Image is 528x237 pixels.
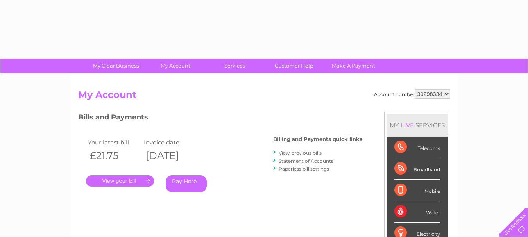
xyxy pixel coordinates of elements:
div: Account number [374,89,450,99]
a: . [86,175,154,187]
h2: My Account [78,89,450,104]
a: Pay Here [166,175,207,192]
th: [DATE] [142,148,198,164]
a: Statement of Accounts [279,158,333,164]
a: My Clear Business [84,59,148,73]
div: Mobile [394,180,440,201]
a: My Account [143,59,208,73]
a: Paperless bill settings [279,166,329,172]
div: MY SERVICES [387,114,448,136]
h3: Bills and Payments [78,112,362,125]
div: LIVE [399,121,415,129]
div: Water [394,201,440,223]
td: Your latest bill [86,137,142,148]
div: Telecoms [394,137,440,158]
td: Invoice date [142,137,198,148]
a: View previous bills [279,150,322,156]
h4: Billing and Payments quick links [273,136,362,142]
div: Broadband [394,158,440,180]
a: Services [202,59,267,73]
a: Make A Payment [321,59,386,73]
th: £21.75 [86,148,142,164]
a: Customer Help [262,59,326,73]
